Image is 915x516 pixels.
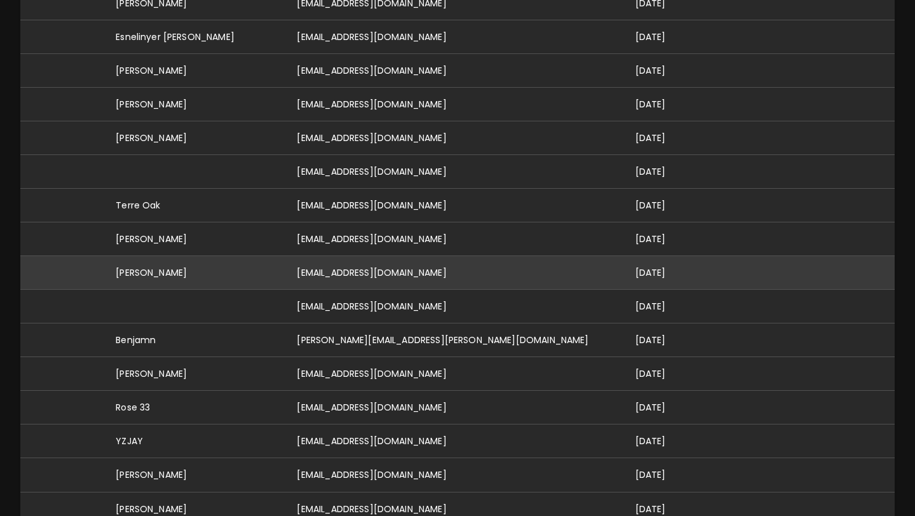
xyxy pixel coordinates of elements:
[625,391,701,424] td: [DATE]
[287,155,625,189] td: [EMAIL_ADDRESS][DOMAIN_NAME]
[287,391,625,424] td: [EMAIL_ADDRESS][DOMAIN_NAME]
[287,256,625,290] td: [EMAIL_ADDRESS][DOMAIN_NAME]
[287,357,625,391] td: [EMAIL_ADDRESS][DOMAIN_NAME]
[625,458,701,492] td: [DATE]
[105,458,287,492] td: [PERSON_NAME]
[287,323,625,357] td: [PERSON_NAME][EMAIL_ADDRESS][PERSON_NAME][DOMAIN_NAME]
[287,222,625,256] td: [EMAIL_ADDRESS][DOMAIN_NAME]
[625,121,701,155] td: [DATE]
[105,20,287,54] td: Esnelinyer [PERSON_NAME]
[287,88,625,121] td: [EMAIL_ADDRESS][DOMAIN_NAME]
[287,290,625,323] td: [EMAIL_ADDRESS][DOMAIN_NAME]
[287,189,625,222] td: [EMAIL_ADDRESS][DOMAIN_NAME]
[105,256,287,290] td: [PERSON_NAME]
[105,391,287,424] td: Rose 33
[287,121,625,155] td: [EMAIL_ADDRESS][DOMAIN_NAME]
[105,424,287,458] td: YZJAY
[625,222,701,256] td: [DATE]
[105,323,287,357] td: Benjamn
[625,290,701,323] td: [DATE]
[625,357,701,391] td: [DATE]
[625,54,701,88] td: [DATE]
[105,189,287,222] td: Terre Oak
[625,424,701,458] td: [DATE]
[105,88,287,121] td: [PERSON_NAME]
[105,54,287,88] td: [PERSON_NAME]
[105,222,287,256] td: [PERSON_NAME]
[625,20,701,54] td: [DATE]
[287,424,625,458] td: [EMAIL_ADDRESS][DOMAIN_NAME]
[625,323,701,357] td: [DATE]
[287,458,625,492] td: [EMAIL_ADDRESS][DOMAIN_NAME]
[105,121,287,155] td: [PERSON_NAME]
[625,189,701,222] td: [DATE]
[625,256,701,290] td: [DATE]
[287,20,625,54] td: [EMAIL_ADDRESS][DOMAIN_NAME]
[287,54,625,88] td: [EMAIL_ADDRESS][DOMAIN_NAME]
[625,155,701,189] td: [DATE]
[625,88,701,121] td: [DATE]
[105,357,287,391] td: [PERSON_NAME]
